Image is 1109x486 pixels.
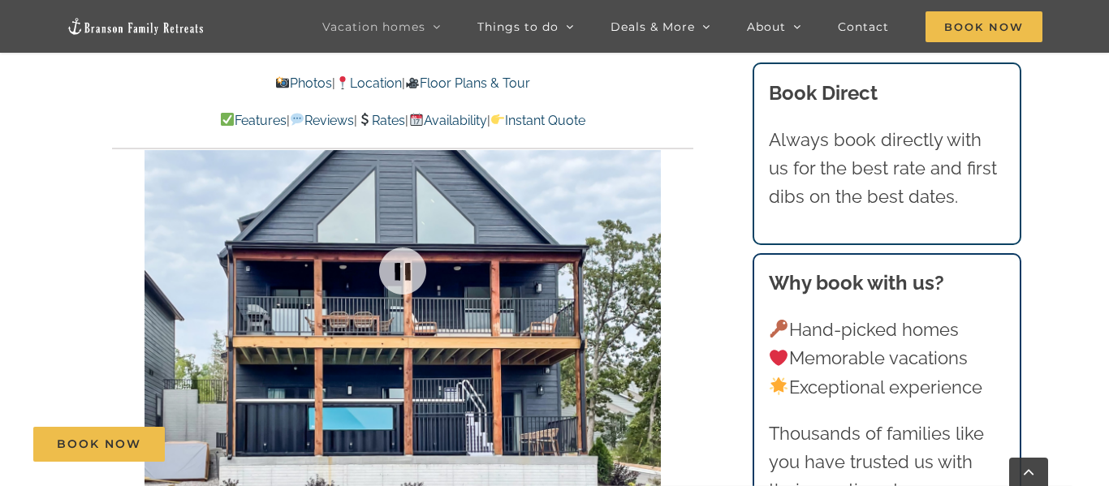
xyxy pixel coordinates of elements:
[747,21,786,32] span: About
[477,21,559,32] span: Things to do
[769,316,1006,402] p: Hand-picked homes Memorable vacations Exceptional experience
[490,113,585,128] a: Instant Quote
[491,113,504,126] img: 👉
[274,75,331,91] a: Photos
[221,113,234,126] img: ✅
[770,320,788,338] img: 🔑
[408,113,486,128] a: Availability
[335,75,402,91] a: Location
[410,113,423,126] img: 📆
[112,73,693,94] p: | |
[357,113,405,128] a: Rates
[769,81,878,105] b: Book Direct
[67,17,205,36] img: Branson Family Retreats Logo
[112,110,693,131] p: | | | |
[276,76,289,89] img: 📸
[769,126,1006,212] p: Always book directly with us for the best rate and first dibs on the best dates.
[611,21,695,32] span: Deals & More
[358,113,371,126] img: 💲
[57,437,141,451] span: Book Now
[406,76,419,89] img: 🎥
[838,21,889,32] span: Contact
[769,269,1006,298] h3: Why book with us?
[926,11,1042,42] span: Book Now
[220,113,287,128] a: Features
[770,349,788,367] img: ❤️
[770,377,788,395] img: 🌟
[33,427,165,462] a: Book Now
[405,75,530,91] a: Floor Plans & Tour
[290,113,354,128] a: Reviews
[291,113,304,126] img: 💬
[322,21,425,32] span: Vacation homes
[336,76,349,89] img: 📍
